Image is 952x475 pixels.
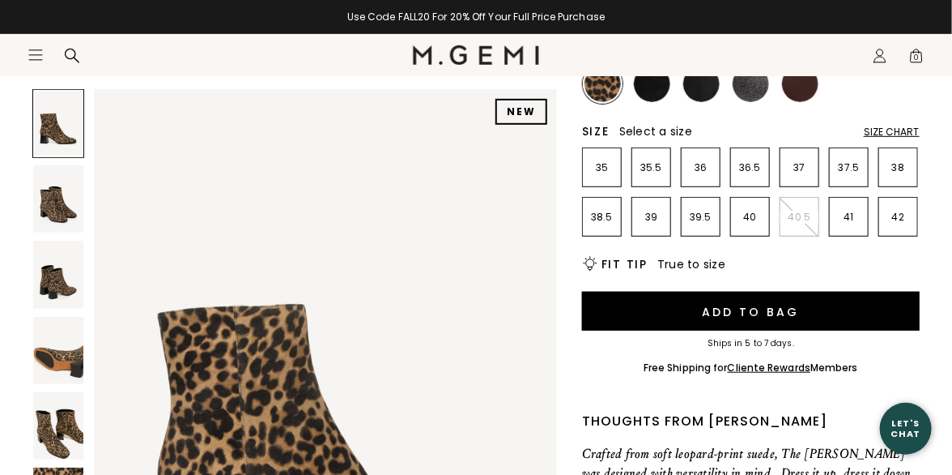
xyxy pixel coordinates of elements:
img: M.Gemi [413,45,540,65]
button: Add to Bag [582,292,920,331]
img: The Cristina [33,392,83,460]
p: 36 [682,161,720,174]
p: 38 [879,161,917,174]
p: 39 [632,211,670,224]
p: 37.5 [830,161,868,174]
p: 40 [731,211,769,224]
button: Open site menu [28,47,44,63]
div: NEW [495,99,547,125]
p: 37 [780,161,818,174]
span: True to size [657,256,725,272]
h2: Fit Tip [601,258,648,271]
div: Size Chart [864,126,920,139]
p: 35 [583,161,621,174]
div: Ships in 5 to 7 days. [582,339,920,349]
span: Select a size [619,123,692,139]
p: 42 [879,211,917,224]
p: 36.5 [731,161,769,174]
a: Cliente Rewards [728,361,811,374]
span: 0 [908,51,924,67]
p: 38.5 [583,211,621,224]
div: Free Shipping for Members [644,362,858,374]
div: Thoughts from [PERSON_NAME] [582,412,920,431]
div: Let's Chat [880,418,932,439]
p: 39.5 [682,211,720,224]
img: The Cristina [33,241,83,308]
p: 41 [830,211,868,224]
img: The Cristina [33,317,83,384]
p: 35.5 [632,161,670,174]
h2: Size [582,125,610,138]
img: The Cristina [33,165,83,233]
p: 40.5 [780,211,818,224]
